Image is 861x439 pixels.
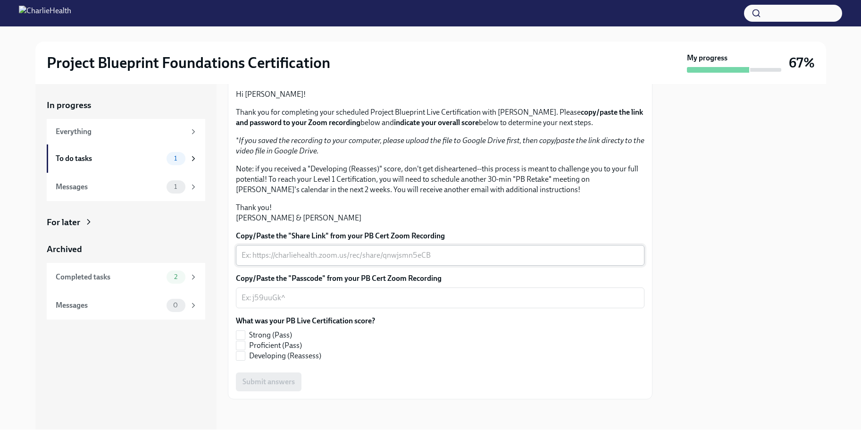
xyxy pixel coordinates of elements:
[47,216,205,228] a: For later
[236,107,644,128] p: Thank you for completing your scheduled Project Blueprint Live Certification with [PERSON_NAME]. ...
[249,330,292,340] span: Strong (Pass)
[47,243,205,255] a: Archived
[236,164,644,195] p: Note: if you received a "Developing (Reasses)" score, don't get disheartened--this process is mea...
[56,182,163,192] div: Messages
[236,203,644,223] p: Thank you! [PERSON_NAME] & [PERSON_NAME]
[47,173,205,201] a: Messages1
[47,53,330,72] h2: Project Blueprint Foundations Certification
[236,316,375,326] label: What was your PB Live Certification score?
[47,291,205,320] a: Messages0
[687,53,727,63] strong: My progress
[394,118,479,127] strong: indicate your overall score
[236,231,644,241] label: Copy/Paste the "Share Link" from your PB Cert Zoom Recording
[56,300,163,311] div: Messages
[168,155,183,162] span: 1
[167,302,184,309] span: 0
[47,216,80,228] div: For later
[47,263,205,291] a: Completed tasks2
[249,340,302,351] span: Proficient (Pass)
[56,272,163,282] div: Completed tasks
[789,54,815,71] h3: 67%
[236,273,644,284] label: Copy/Paste the "Passcode" from your PB Cert Zoom Recording
[236,89,644,100] p: Hi [PERSON_NAME]!
[56,127,185,137] div: Everything
[249,351,321,361] span: Developing (Reassess)
[168,183,183,190] span: 1
[47,144,205,173] a: To do tasks1
[19,6,71,21] img: CharlieHealth
[236,136,644,155] em: If you saved the recording to your computer, please upload the file to Google Drive first, then c...
[47,99,205,111] a: In progress
[168,273,183,280] span: 2
[56,153,163,164] div: To do tasks
[236,108,643,127] strong: copy/paste the link and password to your Zoom recording
[47,119,205,144] a: Everything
